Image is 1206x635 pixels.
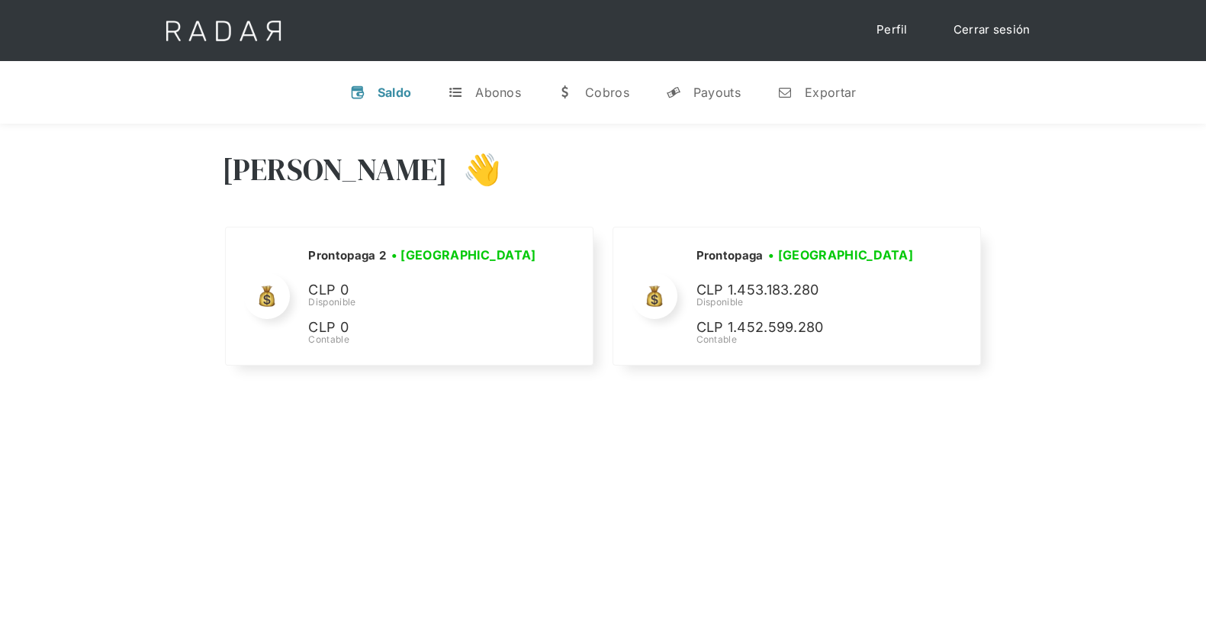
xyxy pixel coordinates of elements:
[222,150,449,189] h3: [PERSON_NAME]
[768,246,913,264] h3: • [GEOGRAPHIC_DATA]
[308,295,541,309] div: Disponible
[558,85,573,100] div: w
[308,248,386,263] h2: Prontopaga 2
[308,317,537,339] p: CLP 0
[696,295,925,309] div: Disponible
[666,85,681,100] div: y
[861,15,923,45] a: Perfil
[777,85,793,100] div: n
[696,317,925,339] p: CLP 1.452.599.280
[350,85,365,100] div: v
[585,85,629,100] div: Cobros
[475,85,521,100] div: Abonos
[805,85,856,100] div: Exportar
[391,246,536,264] h3: • [GEOGRAPHIC_DATA]
[693,85,741,100] div: Payouts
[378,85,412,100] div: Saldo
[696,279,925,301] p: CLP 1.453.183.280
[448,150,501,189] h3: 👋
[448,85,463,100] div: t
[308,279,537,301] p: CLP 0
[696,333,925,347] div: Contable
[938,15,1046,45] a: Cerrar sesión
[696,248,763,263] h2: Prontopaga
[308,333,541,347] div: Contable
